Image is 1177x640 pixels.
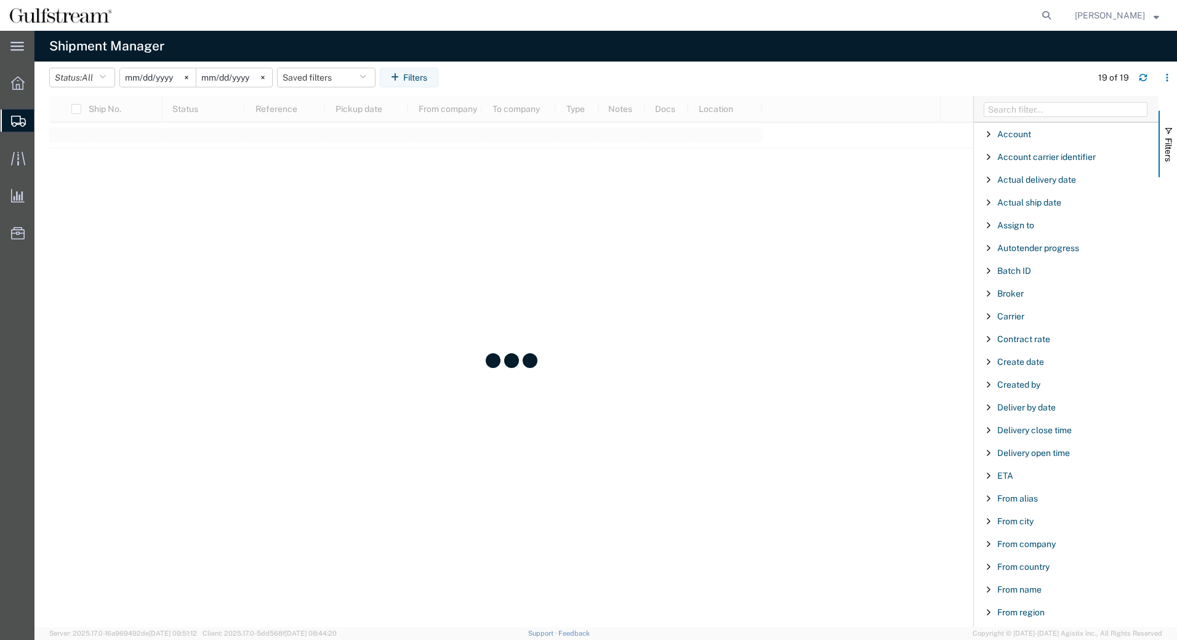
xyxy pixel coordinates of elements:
[49,68,115,87] button: Status:All
[997,425,1072,435] span: Delivery close time
[196,68,272,87] input: Not set
[49,630,197,637] span: Server: 2025.17.0-16a969492de
[997,357,1044,367] span: Create date
[203,630,337,637] span: Client: 2025.17.0-5dd568f
[997,311,1024,321] span: Carrier
[997,266,1031,276] span: Batch ID
[120,68,196,87] input: Not set
[997,175,1076,185] span: Actual delivery date
[973,628,1162,639] span: Copyright © [DATE]-[DATE] Agistix Inc., All Rights Reserved
[558,630,590,637] a: Feedback
[1075,9,1145,22] span: Josh Roberts
[997,516,1034,526] span: From city
[997,494,1038,503] span: From alias
[82,73,93,82] span: All
[997,471,1013,481] span: ETA
[997,380,1040,390] span: Created by
[997,243,1079,253] span: Autotender progress
[1074,8,1160,23] button: [PERSON_NAME]
[997,448,1070,458] span: Delivery open time
[997,198,1061,207] span: Actual ship date
[997,539,1056,549] span: From company
[380,68,438,87] button: Filters
[997,562,1050,572] span: From country
[1098,71,1129,84] div: 19 of 19
[997,585,1042,594] span: From name
[1163,138,1173,162] span: Filters
[997,334,1050,344] span: Contract rate
[277,68,376,87] button: Saved filters
[285,630,337,637] span: [DATE] 08:44:20
[997,129,1031,139] span: Account
[149,630,197,637] span: [DATE] 09:51:12
[997,402,1056,412] span: Deliver by date
[49,31,164,62] h4: Shipment Manager
[528,630,559,637] a: Support
[997,220,1034,230] span: Assign to
[974,122,1159,627] div: Filter List 66 Filters
[9,6,113,25] img: logo
[997,152,1096,162] span: Account carrier identifier
[997,607,1045,617] span: From region
[984,102,1147,117] input: Filter Columns Input
[997,289,1024,298] span: Broker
